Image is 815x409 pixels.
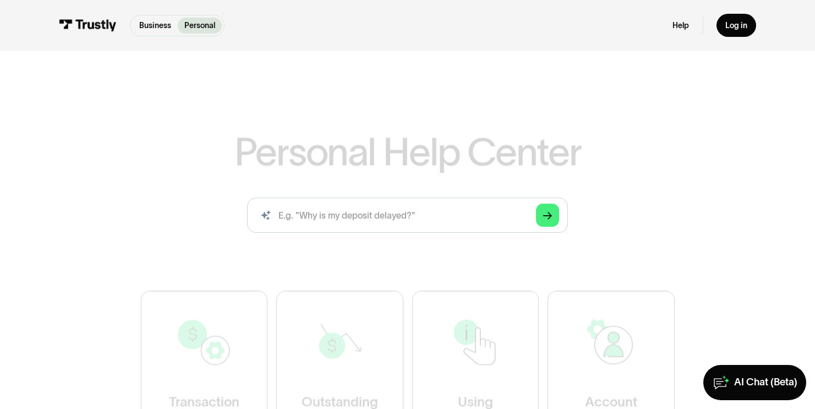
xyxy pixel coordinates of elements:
[139,20,171,31] p: Business
[716,14,756,37] a: Log in
[672,20,689,30] a: Help
[247,198,568,233] input: search
[734,376,797,389] div: AI Chat (Beta)
[703,365,806,400] a: AI Chat (Beta)
[247,198,568,233] form: Search
[178,18,222,34] a: Personal
[234,133,581,171] h1: Personal Help Center
[59,19,117,31] img: Trustly Logo
[725,20,747,30] div: Log in
[133,18,178,34] a: Business
[184,20,215,31] p: Personal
